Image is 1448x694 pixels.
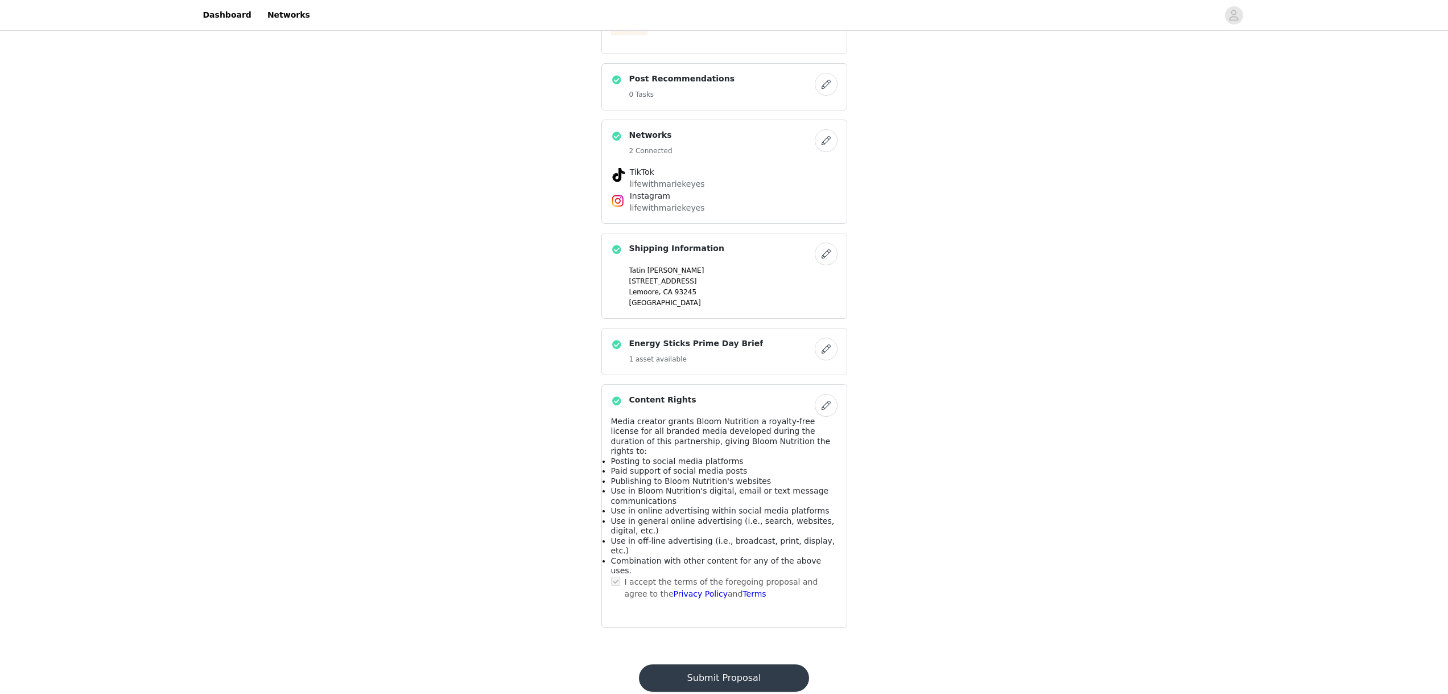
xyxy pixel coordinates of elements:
p: [STREET_ADDRESS] [629,276,838,286]
span: Use in Bloom Nutrition's digital, email or text message communications [611,486,829,506]
span: Media creator grants Bloom Nutrition a royalty-free license for all branded media developed durin... [611,417,831,456]
span: 93245 [675,288,696,296]
a: Networks [261,2,317,28]
span: Publishing to Bloom Nutrition's websites [611,477,772,486]
img: Instagram Icon [611,194,625,208]
span: CA [663,288,673,296]
p: lifewithmariekeyes [630,202,819,214]
h4: TikTok [630,166,819,178]
div: Post Recommendations [601,63,847,110]
span: Paid support of social media posts [611,466,748,475]
a: Privacy Policy [674,589,728,598]
button: Submit Proposal [639,664,809,692]
h4: Content Rights [629,394,696,406]
div: Shipping Information [601,233,847,319]
h4: Energy Sticks Prime Day Brief [629,338,764,350]
div: Energy Sticks Prime Day Brief [601,328,847,375]
h5: 2 Connected [629,146,673,156]
p: [GEOGRAPHIC_DATA] [629,298,838,308]
h5: 0 Tasks [629,89,735,100]
h4: Post Recommendations [629,73,735,85]
span: Lemoore, [629,288,661,296]
h5: 1 asset available [629,354,764,364]
h4: Shipping Information [629,243,724,254]
p: lifewithmariekeyes [630,178,819,190]
div: avatar [1228,6,1239,24]
span: Use in off-line advertising (i.e., broadcast, print, display, etc.) [611,536,835,556]
p: I accept the terms of the foregoing proposal and agree to the and [625,576,838,600]
span: Combination with other content for any of the above uses. [611,556,822,576]
h4: Instagram [630,190,819,202]
a: Dashboard [196,2,258,28]
div: Networks [601,120,847,224]
div: Content Rights [601,384,847,628]
h4: Networks [629,129,673,141]
span: Posting to social media platforms [611,457,744,466]
span: Use in online advertising within social media platforms [611,506,830,515]
p: Tatin [PERSON_NAME] [629,265,838,276]
a: Terms [742,589,766,598]
span: Use in general online advertising (i.e., search, websites, digital, etc.) [611,516,835,536]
